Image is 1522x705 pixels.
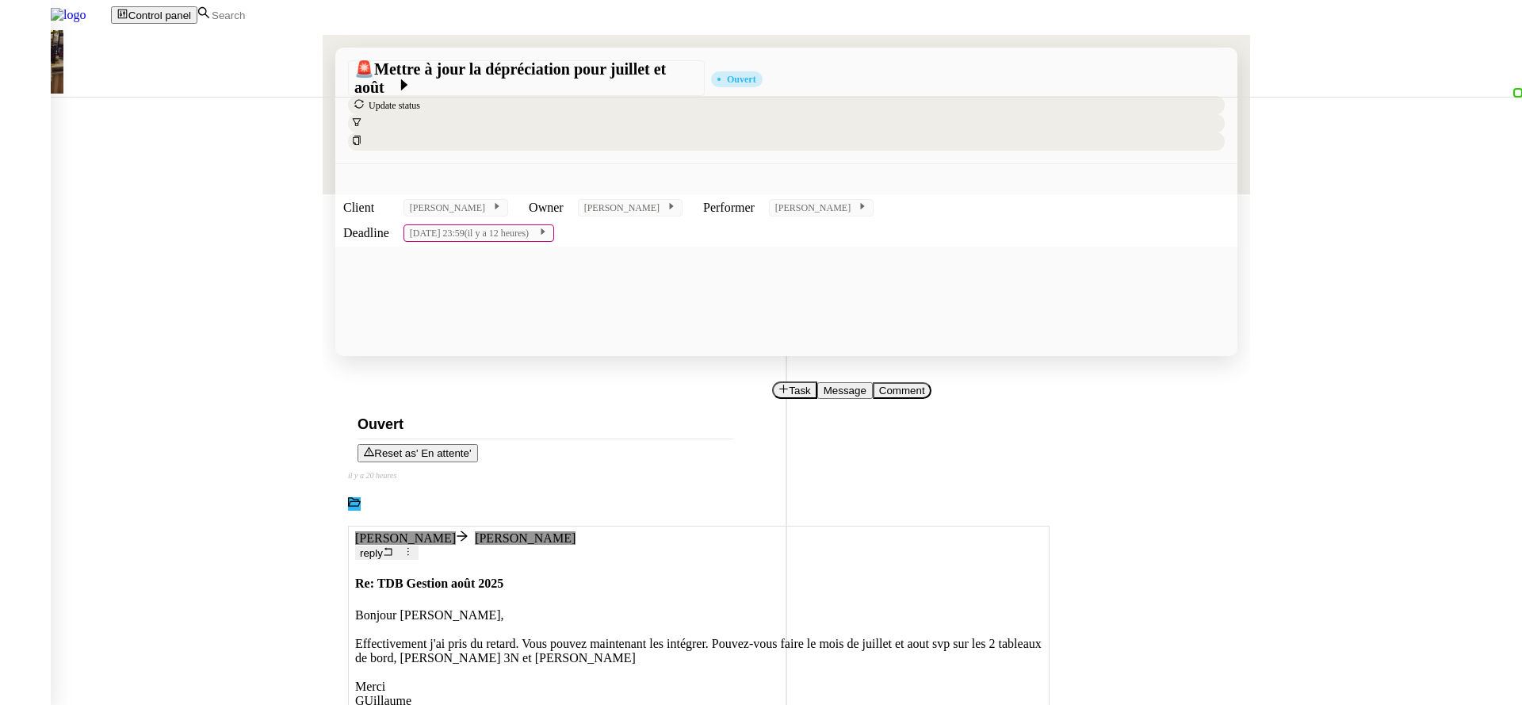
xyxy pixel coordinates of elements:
input: Search [210,9,347,22]
span: [PERSON_NAME] [775,202,858,213]
span: Control panel [128,10,191,21]
td: Deadline [337,221,396,245]
div: Merci [355,680,1042,694]
button: Control panel [111,6,197,24]
span: Comment [879,385,925,397]
span: (il y a 12 heures) [465,228,531,239]
h4: Re: TDB Gestion août 2025 [355,577,1042,591]
span: ' En attente' [416,448,472,460]
span: [PERSON_NAME] [410,202,492,213]
button: Comment [873,382,931,399]
span: Task [789,385,810,397]
span: reply [360,547,383,559]
a: [PERSON_NAME] [355,531,456,545]
button: reply [355,546,398,560]
span: Message [824,385,866,397]
button: Reset as' En attente' [358,444,478,462]
span: Update status [369,100,420,111]
a: [PERSON_NAME] [475,531,576,545]
span: [PERSON_NAME] [584,202,667,213]
span: [DATE] 23:59 [410,228,538,239]
button: Task [772,381,817,399]
td: Performer [697,196,761,220]
div: Effectivement j'ai pris du retard. Vous pouvez maintenant les intégrer. Pouvez-vous faire le mois... [355,637,1042,665]
td: Owner [522,196,570,220]
span: il y a 20 heures [348,471,396,480]
span: Reset as [374,448,416,460]
td: Client [337,196,396,220]
button: Message [817,382,873,399]
span: Ouvert [358,416,403,432]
